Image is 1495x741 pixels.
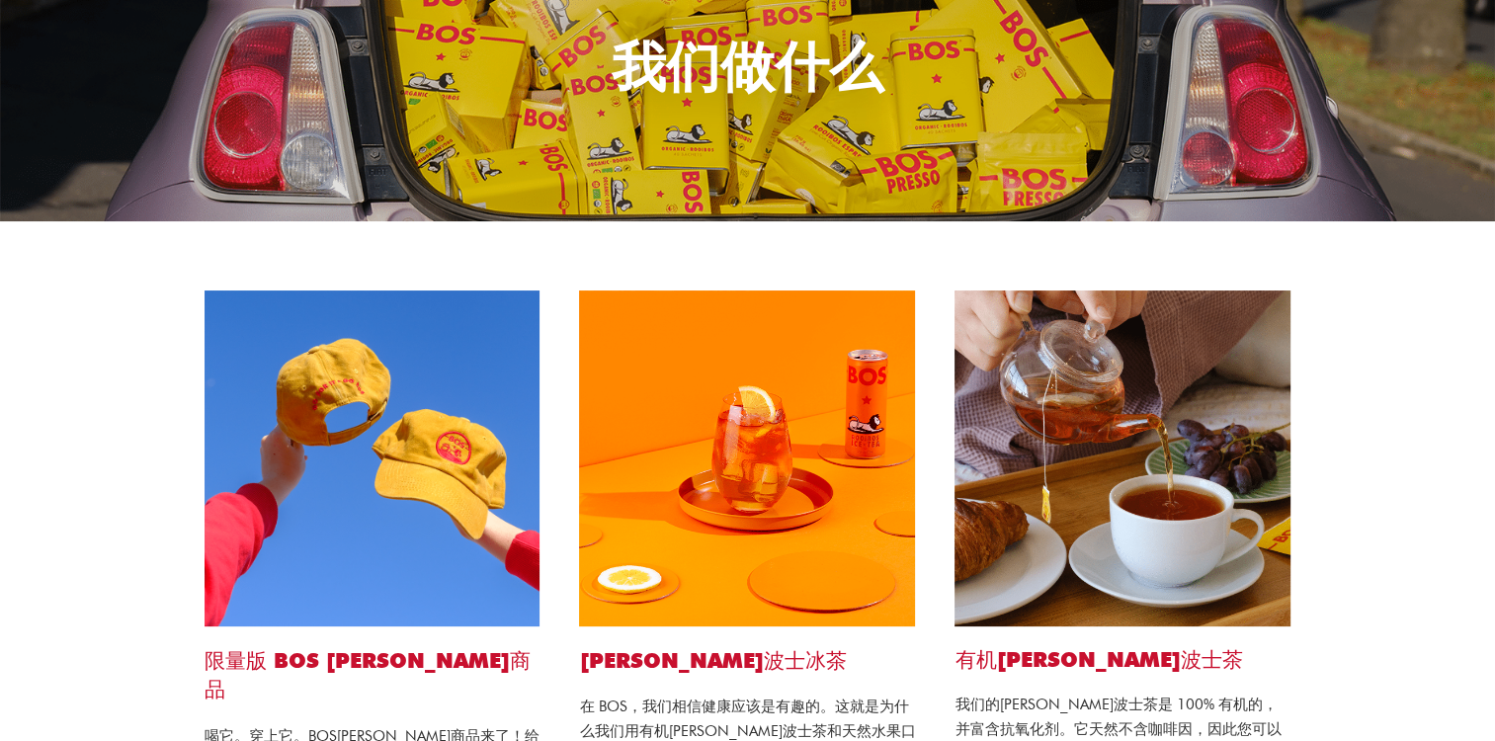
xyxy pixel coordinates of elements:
h1: 限量版 BOS [PERSON_NAME]商品 [205,646,540,704]
img: BOS 茶包网站1 [955,290,1290,626]
h1: [PERSON_NAME]波士冰茶 [579,646,915,675]
div: 我们做什么 [612,40,883,94]
img: BOS帽 [205,290,540,626]
h2: 有机[PERSON_NAME]波士茶 [955,646,1290,673]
